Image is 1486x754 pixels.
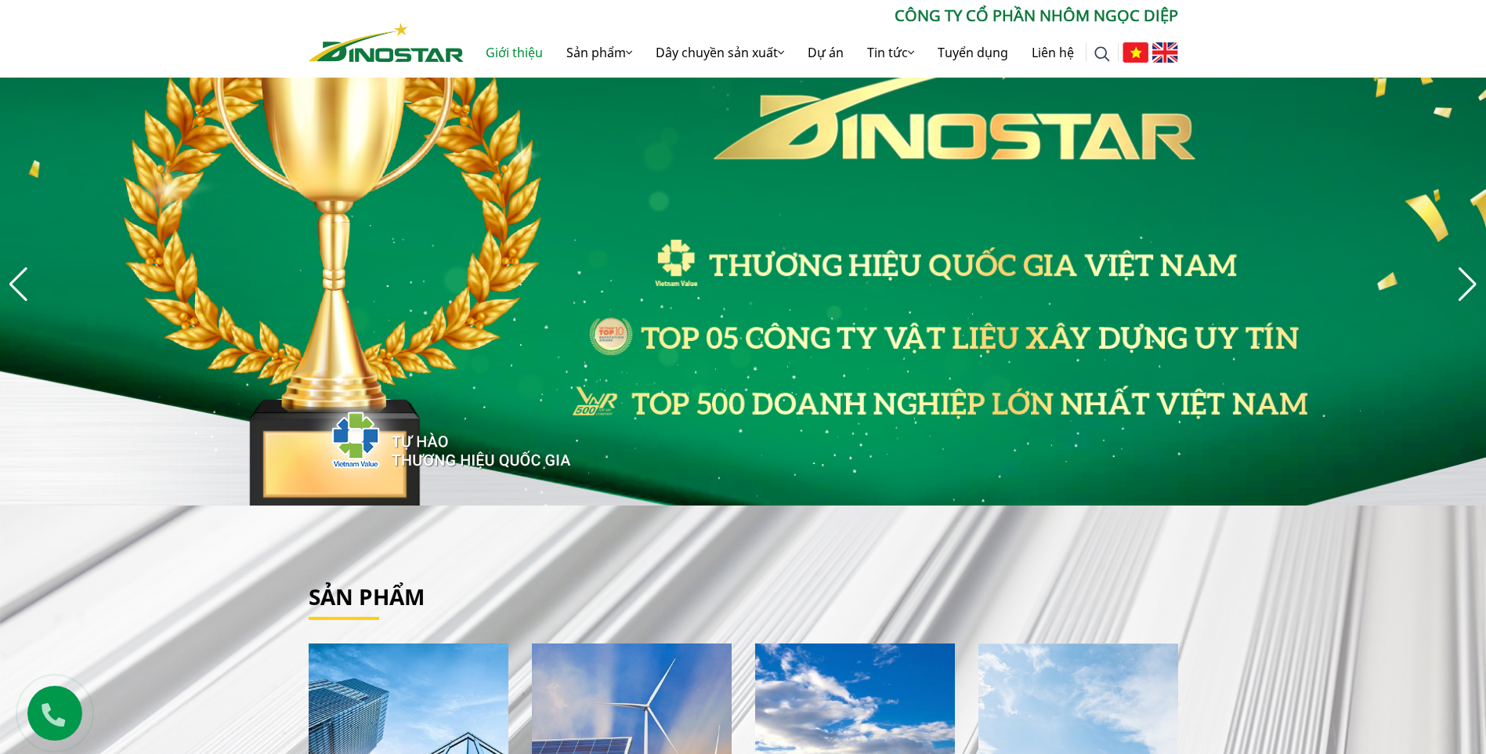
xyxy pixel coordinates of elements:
a: Liên hệ [1020,27,1086,78]
a: Dự án [796,27,855,78]
img: English [1152,42,1178,63]
a: Tuyển dụng [926,27,1020,78]
a: Tin tức [855,27,926,78]
img: Tiếng Việt [1123,42,1148,63]
p: CÔNG TY CỔ PHẦN NHÔM NGỌC DIỆP [464,4,1178,27]
a: Dây chuyền sản xuất [644,27,796,78]
a: Sản phẩm [555,27,644,78]
img: search [1094,46,1110,62]
img: thqg [285,383,573,490]
div: Previous slide [8,267,29,302]
a: Nhôm Dinostar [309,20,464,61]
a: Giới thiệu [474,27,555,78]
a: Sản phẩm [309,582,425,611]
img: Nhôm Dinostar [309,23,464,62]
div: Next slide [1457,267,1478,302]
